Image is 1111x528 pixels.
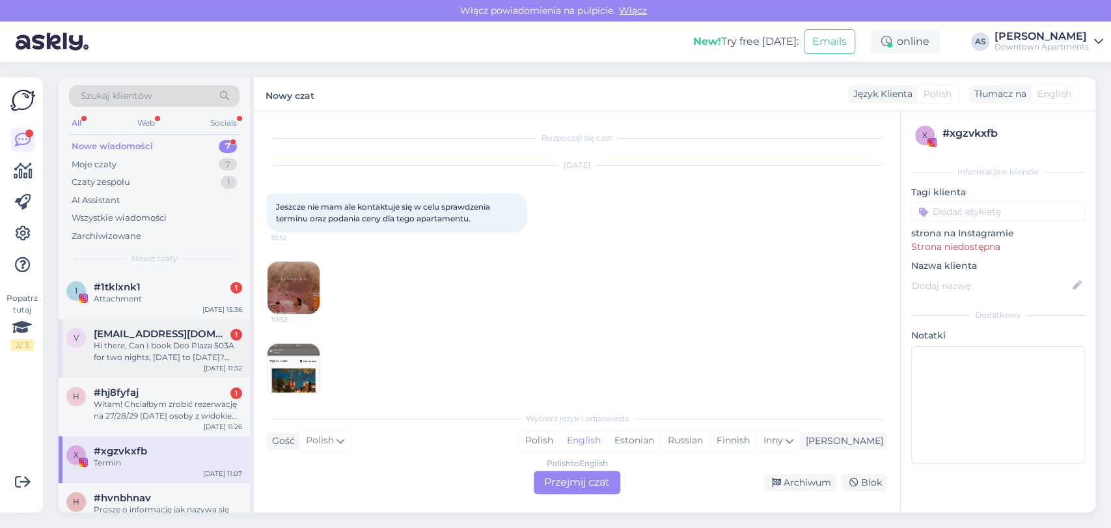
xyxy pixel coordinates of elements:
[911,227,1085,240] p: strona na Instagramie
[219,158,237,171] div: 7
[10,339,34,351] div: 2 / 3
[74,450,79,460] span: x
[924,87,952,101] span: Polish
[94,457,242,469] div: Termin
[848,87,912,101] div: Język Klienta
[911,259,1085,273] p: Nazwa klienta
[994,42,1089,52] div: Downtown Apartments
[94,445,147,457] span: #xgzvkxfb
[922,130,927,140] span: x
[693,35,721,48] b: New!
[911,186,1085,199] p: Tagi klienta
[267,132,887,144] div: Rozpoczął się czat
[72,230,141,243] div: Zarchiwizowane
[72,158,117,171] div: Moje czaty
[94,504,242,527] div: Proszę o informację jak nazywa się apartament z huśtawka w pokoju?
[94,340,242,363] div: Hi there, Can I book Deo Plaza 503A for two nights, [DATE] to [DATE]? Why is it minimum three nig...
[911,240,1085,254] p: Strona niedostępna
[912,279,1070,293] input: Dodaj nazwę
[306,434,334,448] span: Polish
[971,33,989,51] div: AS
[266,85,314,103] label: Nowy czat
[801,434,883,448] div: [PERSON_NAME]
[131,253,178,264] span: Nowe czaty
[267,434,295,448] div: Gość
[204,363,242,373] div: [DATE] 11:32
[73,497,79,507] span: h
[267,262,320,314] img: Attachment
[615,5,651,16] span: Włącz
[842,474,887,492] div: Blok
[72,140,153,153] div: Nowe wiadomości
[203,469,242,479] div: [DATE] 11:07
[72,176,130,189] div: Czaty zespołu
[204,422,242,432] div: [DATE] 11:26
[208,115,240,132] div: Socials
[547,458,608,469] div: Polish to English
[94,398,242,422] div: Witam! Chciałbym zrobić rezerwację na 27/28/29 [DATE] osoby z widokiem na [GEOGRAPHIC_DATA] można...
[10,88,35,113] img: Askly Logo
[75,286,77,296] span: 1
[693,34,799,49] div: Try free [DATE]:
[871,30,940,53] div: online
[10,292,34,351] div: Popatrz tutaj
[230,329,242,340] div: 1
[267,160,887,171] div: [DATE]
[994,31,1089,42] div: [PERSON_NAME]
[72,212,167,225] div: Wszystkie wiadomości
[94,328,229,340] span: vwes@duck.com
[271,314,320,324] span: 10:52
[69,115,84,132] div: All
[911,166,1085,178] div: Informacje o kliencie
[81,89,152,103] span: Szukaj klientów
[230,282,242,294] div: 1
[271,233,320,243] span: 10:52
[804,29,855,54] button: Emails
[764,474,836,492] div: Archiwum
[276,202,492,223] span: Jeszcze nie mam ale kontaktuje się w celu sprawdzenia terminu oraz podania ceny dla tego apartame...
[911,309,1085,321] div: Dodatkowy
[230,387,242,399] div: 1
[709,431,756,451] div: Finnish
[911,329,1085,342] p: Notatki
[94,281,141,293] span: #1tklxnk1
[607,431,661,451] div: Estonian
[219,140,237,153] div: 7
[202,305,242,314] div: [DATE] 15:36
[534,471,620,494] div: Przejmij czat
[994,31,1103,52] a: [PERSON_NAME]Downtown Apartments
[911,202,1085,221] input: Dodać etykietę
[519,431,560,451] div: Polish
[661,431,709,451] div: Russian
[267,413,887,424] div: Wybierz język i odpowiedz
[94,387,139,398] span: #hj8fyfaj
[94,293,242,305] div: Attachment
[267,344,320,396] img: Attachment
[560,431,607,451] div: English
[73,391,79,401] span: h
[942,126,1081,141] div: # xgzvkxfb
[94,492,151,504] span: #hvnbhnav
[221,176,237,189] div: 1
[74,333,79,342] span: v
[135,115,158,132] div: Web
[72,194,120,207] div: AI Assistant
[1037,87,1071,101] span: English
[763,434,783,446] span: Inny
[969,87,1026,101] div: Tłumacz na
